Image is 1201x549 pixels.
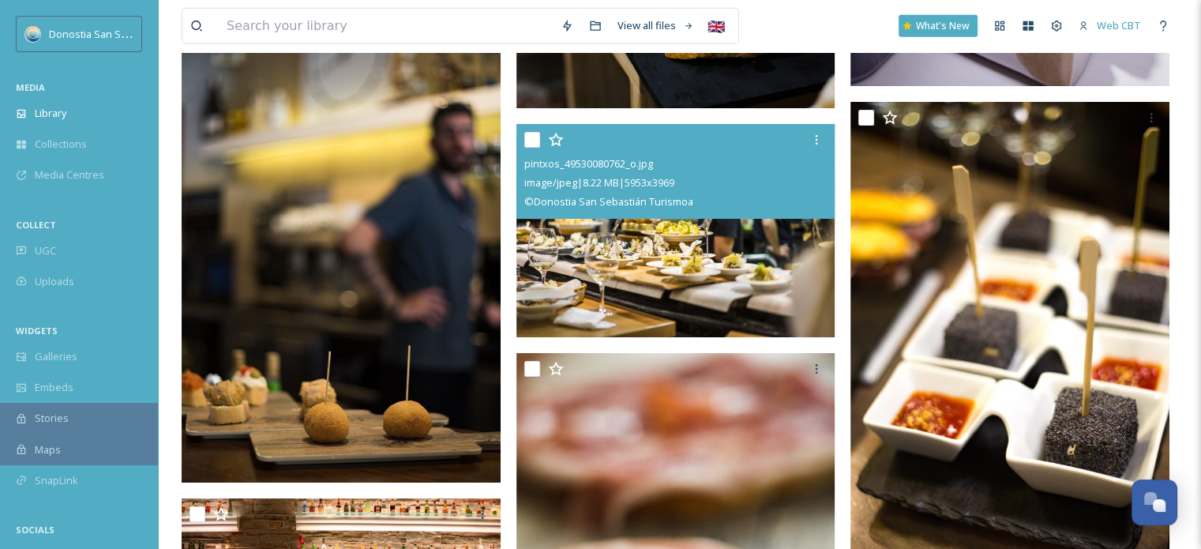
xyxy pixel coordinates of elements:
[524,194,693,209] span: © Donostia San Sebastián Turismoa
[25,26,41,42] img: images.jpeg
[16,219,56,231] span: COLLECT
[1132,479,1177,525] button: Open Chat
[35,137,87,152] span: Collections
[16,325,58,337] span: WIDGETS
[16,524,54,536] span: SOCIALS
[610,10,702,41] a: View all files
[1097,18,1141,32] span: Web CBT
[516,124,835,337] img: pintxos_49530080762_o.jpg
[219,9,553,43] input: Search your library
[524,156,653,171] span: pintxos_49530080762_o.jpg
[182,4,501,483] img: tribuna-norte-5_31048381047_o.jpg
[35,442,61,457] span: Maps
[16,81,45,93] span: MEDIA
[35,243,56,258] span: UGC
[702,12,730,40] div: 🇬🇧
[35,349,77,364] span: Galleries
[49,26,208,41] span: Donostia San Sebastián Turismoa
[1071,10,1149,41] a: Web CBT
[899,15,978,37] a: What's New
[35,411,69,426] span: Stories
[35,274,74,289] span: Uploads
[524,175,674,190] span: image/jpeg | 8.22 MB | 5953 x 3969
[35,473,78,488] span: SnapLink
[35,167,104,182] span: Media Centres
[35,106,66,121] span: Library
[35,380,73,395] span: Embeds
